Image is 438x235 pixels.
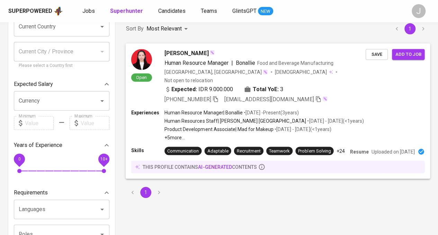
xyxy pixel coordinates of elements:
div: Problem Solving [298,148,331,154]
div: Communication [167,148,199,154]
span: Candidates [158,8,186,14]
span: 0 [18,157,20,162]
p: +5 more ... [164,134,364,141]
p: Product Development Associate | Mad for Makeup [164,126,274,133]
button: Open [97,204,107,214]
b: Superhunter [110,8,143,14]
p: Experiences [131,109,164,116]
img: magic_wand.svg [262,69,268,75]
a: Jobs [82,7,96,16]
span: Open [133,74,150,80]
p: Human Resource Manager | Bonallie [164,109,243,116]
button: page 1 [140,187,151,198]
span: NEW [258,8,273,15]
button: page 1 [404,23,415,34]
span: Jobs [82,8,95,14]
a: GlintsGPT NEW [232,7,273,16]
input: Value [25,116,54,130]
img: app logo [54,6,63,16]
div: Recruitment [237,148,261,154]
p: Resume [350,148,369,155]
div: Superpowered [8,7,52,15]
img: 3b00295be743e8fdc424304f00fde51f.jpg [131,49,152,70]
a: Teams [201,7,218,16]
p: Sort By [126,25,144,33]
p: • [DATE] - [DATE] ( <1 years ) [274,126,331,133]
span: Food and Beverage Manufacturing [257,60,333,66]
p: this profile contains contents [143,163,257,170]
a: Open[PERSON_NAME]Human Resource Manager|BonallieFood and Beverage Manufacturing[GEOGRAPHIC_DATA],... [126,44,430,179]
button: Open [97,96,107,106]
span: 3 [280,85,283,93]
a: Superhunter [110,7,144,16]
p: Most Relevant [146,25,182,33]
p: Human Resources Staff | [PERSON_NAME] [GEOGRAPHIC_DATA] [164,117,306,124]
div: J [412,4,426,18]
div: [GEOGRAPHIC_DATA], [GEOGRAPHIC_DATA] [164,68,268,75]
p: Uploaded on [DATE] [372,148,415,155]
span: [PERSON_NAME] [164,49,208,57]
button: Open [97,22,107,32]
input: Value [81,116,109,130]
p: Please select a Country first [19,62,105,69]
div: Years of Experience [14,138,109,152]
p: Requirements [14,189,48,197]
p: • [DATE] - [DATE] ( <1 years ) [306,117,364,124]
b: Total YoE: [253,85,279,93]
p: Skills [131,147,164,154]
span: Add to job [395,50,421,58]
span: Bonallie [236,59,255,66]
p: Not open to relocation [164,77,213,84]
p: • [DATE] - Present ( 3 years ) [243,109,299,116]
span: [DEMOGRAPHIC_DATA] [275,68,328,75]
p: Years of Experience [14,141,62,149]
a: Candidates [158,7,187,16]
p: +24 [337,147,345,154]
span: AI-generated [198,164,232,169]
span: Human Resource Manager [164,59,229,66]
button: Add to job [392,49,424,60]
b: Expected: [171,85,197,93]
img: magic_wand.svg [209,50,215,55]
div: IDR 9.000.000 [164,85,233,93]
nav: pagination navigation [126,187,166,198]
span: [PHONE_NUMBER] [164,96,211,102]
p: Expected Salary [14,80,53,88]
div: Teamwork [269,148,290,154]
span: Save [369,50,384,58]
a: Superpoweredapp logo [8,6,63,16]
img: magic_wand.svg [322,96,328,101]
span: Teams [201,8,217,14]
span: GlintsGPT [232,8,257,14]
nav: pagination navigation [390,23,430,34]
div: Expected Salary [14,77,109,91]
div: Requirements [14,186,109,200]
span: | [231,59,233,67]
span: [EMAIL_ADDRESS][DOMAIN_NAME] [224,96,314,102]
span: 10+ [100,157,107,162]
button: Save [366,49,388,60]
div: Most Relevant [146,23,190,35]
div: Adaptable [207,148,228,154]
